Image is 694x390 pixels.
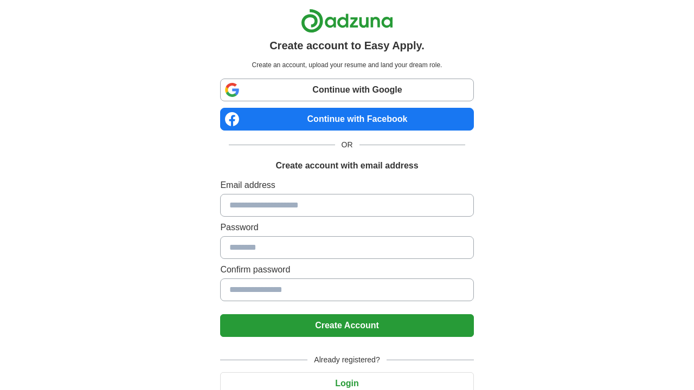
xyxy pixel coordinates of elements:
[220,263,473,276] label: Confirm password
[269,37,425,54] h1: Create account to Easy Apply.
[301,9,393,33] img: Adzuna logo
[220,221,473,234] label: Password
[335,139,359,151] span: OR
[275,159,418,172] h1: Create account with email address
[222,60,471,70] p: Create an account, upload your resume and land your dream role.
[220,314,473,337] button: Create Account
[307,354,386,366] span: Already registered?
[220,379,473,388] a: Login
[220,79,473,101] a: Continue with Google
[220,108,473,131] a: Continue with Facebook
[220,179,473,192] label: Email address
